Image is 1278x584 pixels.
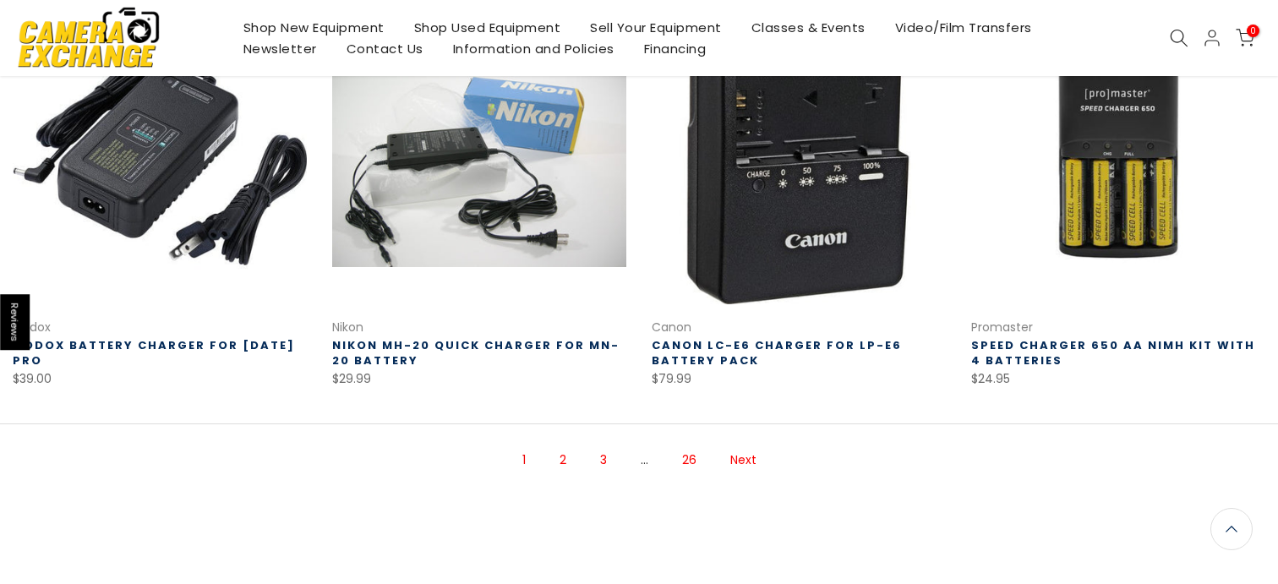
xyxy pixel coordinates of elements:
[399,17,576,38] a: Shop Used Equipment
[652,337,902,368] a: Canon LC-E6 Charger for LP-E6 Battery Pack
[592,445,615,475] a: Page 3
[652,368,946,390] div: $79.99
[971,337,1255,368] a: Speed Charger 650 AA NiMH kit with 4 batteries
[652,319,691,336] a: Canon
[971,319,1033,336] a: Promaster
[632,445,657,475] span: …
[514,445,534,475] span: Page 1
[438,38,629,59] a: Information and Policies
[1247,25,1259,37] span: 0
[1210,508,1253,550] a: Back to the top
[13,337,295,368] a: Godox Battery Charger for [DATE] Pro
[13,368,307,390] div: $39.00
[576,17,737,38] a: Sell Your Equipment
[228,17,399,38] a: Shop New Equipment
[736,17,880,38] a: Classes & Events
[629,38,721,59] a: Financing
[1236,29,1254,47] a: 0
[674,445,705,475] a: Page 26
[13,319,51,336] a: Godox
[880,17,1046,38] a: Video/Film Transfers
[722,445,765,475] a: Next
[551,445,575,475] a: Page 2
[331,38,438,59] a: Contact Us
[332,337,620,368] a: Nikon MH-20 Quick Charger for MN-20 Battery
[332,319,363,336] a: Nikon
[971,368,1265,390] div: $24.95
[228,38,331,59] a: Newsletter
[332,368,626,390] div: $29.99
